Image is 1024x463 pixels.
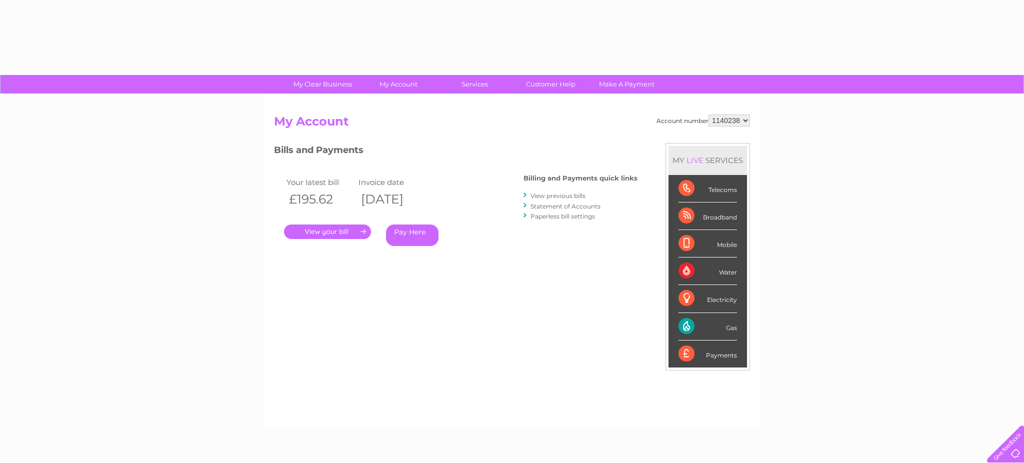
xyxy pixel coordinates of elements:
div: Account number [656,114,750,126]
a: Paperless bill settings [530,212,595,220]
a: Statement of Accounts [530,202,600,210]
div: Telecoms [678,175,737,202]
a: My Clear Business [281,75,364,93]
td: Your latest bill [284,175,356,189]
a: View previous bills [530,192,585,199]
div: Water [678,257,737,285]
div: Broadband [678,202,737,230]
a: . [284,224,371,239]
h3: Bills and Payments [274,143,637,160]
div: Gas [678,313,737,340]
th: £195.62 [284,189,356,209]
h2: My Account [274,114,750,133]
div: Mobile [678,230,737,257]
a: Pay Here [386,224,438,246]
a: My Account [357,75,440,93]
th: [DATE] [356,189,428,209]
div: Electricity [678,285,737,312]
a: Customer Help [509,75,592,93]
a: Services [433,75,516,93]
div: LIVE [684,155,705,165]
h4: Billing and Payments quick links [523,174,637,182]
td: Invoice date [356,175,428,189]
a: Make A Payment [585,75,668,93]
div: Payments [678,340,737,367]
div: MY SERVICES [668,146,747,174]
